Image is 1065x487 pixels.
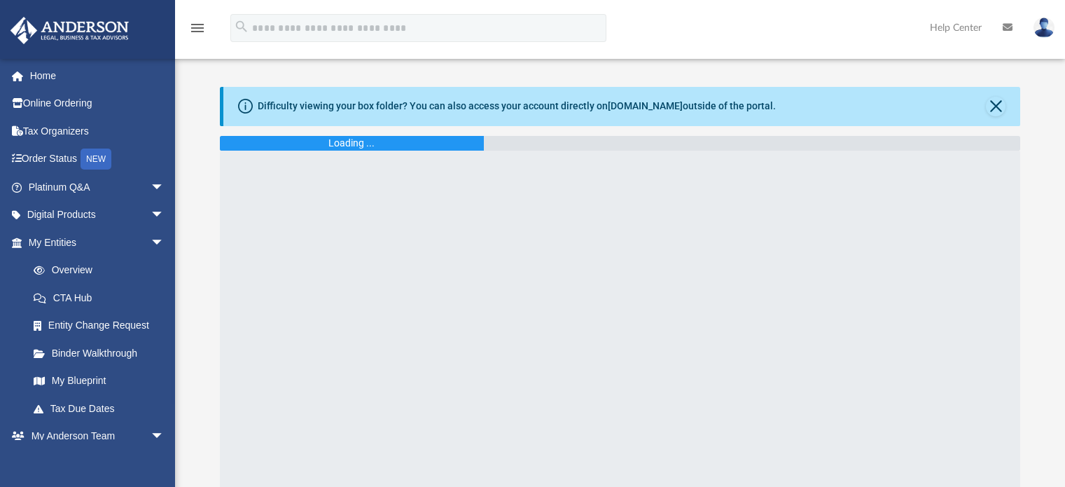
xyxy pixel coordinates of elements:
span: arrow_drop_down [151,423,179,451]
span: arrow_drop_down [151,201,179,230]
a: Tax Due Dates [20,395,186,423]
a: Tax Organizers [10,117,186,145]
a: CTA Hub [20,284,186,312]
button: Close [986,97,1005,116]
i: search [234,19,249,34]
div: Loading ... [328,136,375,151]
a: menu [189,27,206,36]
a: Digital Productsarrow_drop_down [10,201,186,229]
i: menu [189,20,206,36]
a: Online Ordering [10,90,186,118]
a: My Blueprint [20,367,179,395]
a: Platinum Q&Aarrow_drop_down [10,173,186,201]
a: Order StatusNEW [10,145,186,174]
a: Binder Walkthrough [20,339,186,367]
div: Difficulty viewing your box folder? You can also access your account directly on outside of the p... [258,99,776,114]
div: NEW [81,149,111,170]
span: arrow_drop_down [151,173,179,202]
img: Anderson Advisors Platinum Portal [6,17,133,44]
a: My Anderson Teamarrow_drop_down [10,423,179,451]
a: Overview [20,256,186,284]
span: arrow_drop_down [151,228,179,257]
a: [DOMAIN_NAME] [608,100,683,111]
a: Entity Change Request [20,312,186,340]
a: Home [10,62,186,90]
a: My Entitiesarrow_drop_down [10,228,186,256]
img: User Pic [1033,18,1054,38]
